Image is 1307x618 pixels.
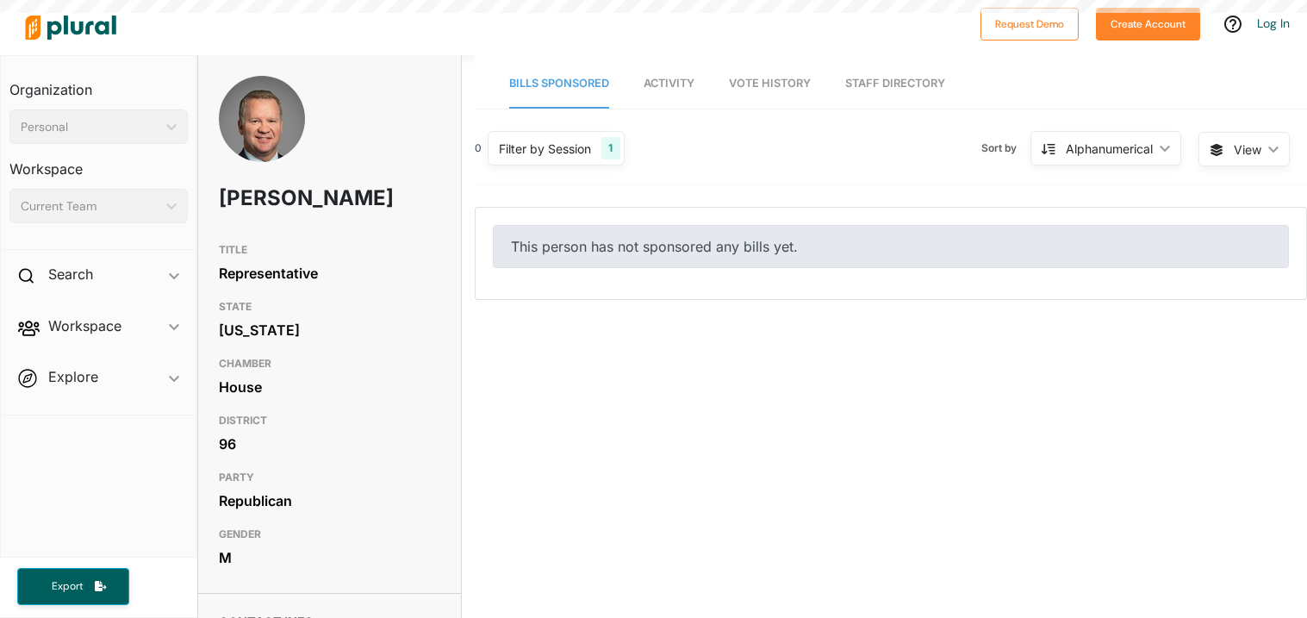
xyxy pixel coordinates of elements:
[509,77,609,90] span: Bills Sponsored
[493,225,1289,268] div: This person has not sponsored any bills yet.
[219,545,440,571] div: M
[980,8,1079,41] button: Request Demo
[17,568,129,605] button: Export
[219,410,440,431] h3: DISTRICT
[48,265,93,284] h2: Search
[9,65,188,103] h3: Organization
[1066,140,1153,158] div: Alphanumerical
[1234,140,1261,159] span: View
[219,524,440,545] h3: GENDER
[40,579,95,594] span: Export
[509,59,609,109] a: Bills Sponsored
[219,431,440,457] div: 96
[219,260,440,286] div: Representative
[1096,8,1200,41] button: Create Account
[1096,14,1200,32] a: Create Account
[980,14,1079,32] a: Request Demo
[729,77,811,90] span: Vote History
[219,172,352,224] h1: [PERSON_NAME]
[219,374,440,400] div: House
[475,140,482,156] div: 0
[219,240,440,260] h3: TITLE
[9,144,188,182] h3: Workspace
[601,137,619,159] div: 1
[219,467,440,488] h3: PARTY
[219,76,305,197] img: Headshot of David Cook
[981,140,1030,156] span: Sort by
[219,353,440,374] h3: CHAMBER
[499,140,591,158] div: Filter by Session
[219,488,440,514] div: Republican
[21,118,159,136] div: Personal
[1257,16,1290,31] a: Log In
[219,317,440,343] div: [US_STATE]
[644,59,694,109] a: Activity
[21,197,159,215] div: Current Team
[845,59,945,109] a: Staff Directory
[644,77,694,90] span: Activity
[219,297,440,317] h3: STATE
[729,59,811,109] a: Vote History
